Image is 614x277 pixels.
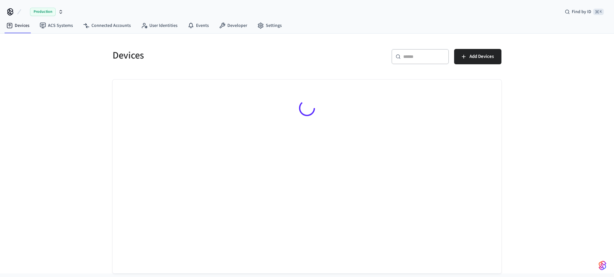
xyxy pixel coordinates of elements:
span: Add Devices [469,52,494,61]
h5: Devices [113,49,303,62]
a: Connected Accounts [78,20,136,31]
a: Events [183,20,214,31]
span: Find by ID [572,9,591,15]
button: Add Devices [454,49,501,64]
span: ⌘ K [593,9,604,15]
a: Settings [252,20,287,31]
a: User Identities [136,20,183,31]
img: SeamLogoGradient.69752ec5.svg [599,260,606,271]
div: Find by ID⌘ K [560,6,609,18]
a: Devices [1,20,35,31]
a: ACS Systems [35,20,78,31]
a: Developer [214,20,252,31]
span: Production [30,8,56,16]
